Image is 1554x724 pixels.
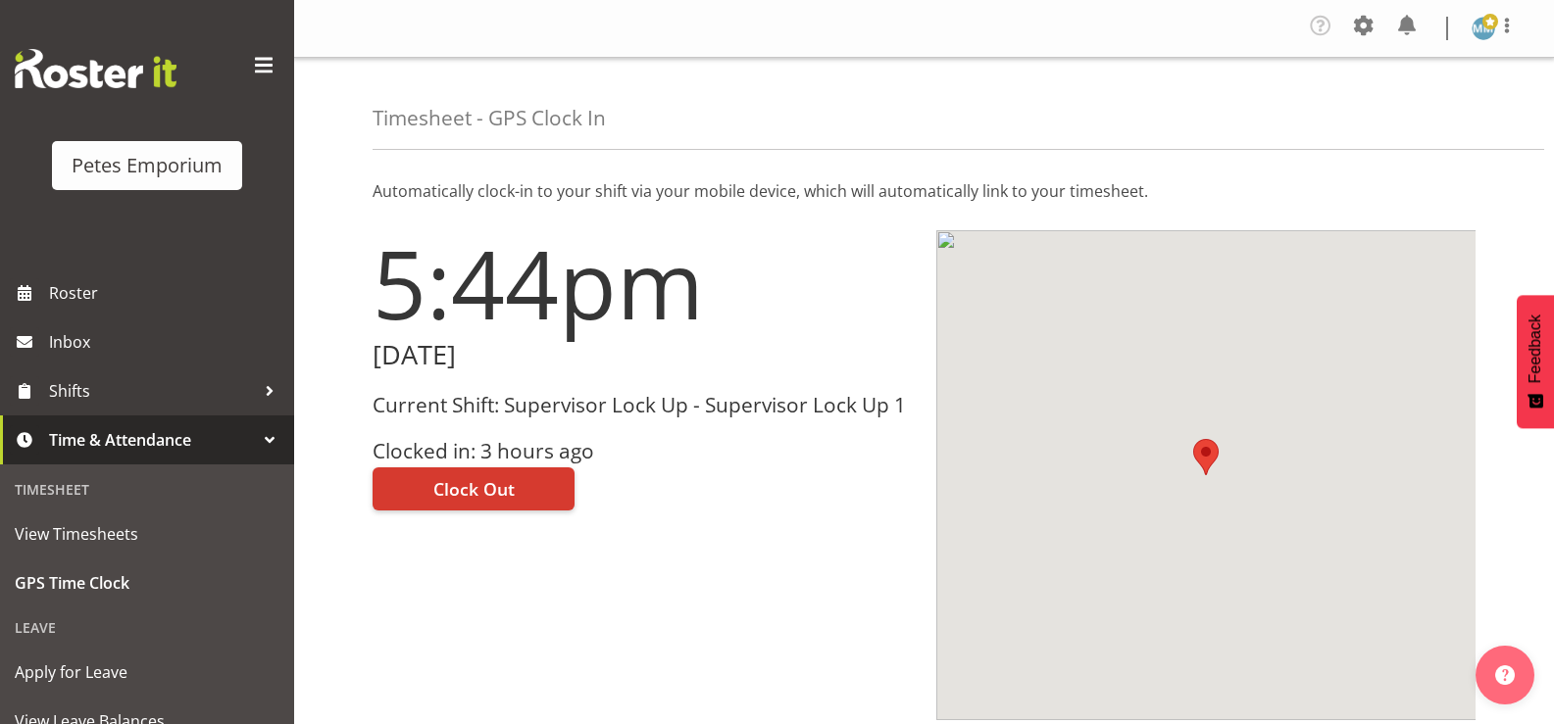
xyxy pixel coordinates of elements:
div: Petes Emporium [72,151,223,180]
span: Inbox [49,327,284,357]
span: Feedback [1527,314,1544,383]
div: Timesheet [5,469,289,509]
span: GPS Time Clock [15,568,279,598]
button: Clock Out [373,467,575,510]
button: Feedback - Show survey [1517,295,1554,428]
span: Clock Out [433,476,515,502]
span: View Timesheets [15,519,279,549]
h3: Current Shift: Supervisor Lock Up - Supervisor Lock Up 1 [373,394,913,416]
div: Leave [5,607,289,648]
span: Time & Attendance [49,425,255,455]
span: Apply for Leave [15,657,279,687]
h3: Clocked in: 3 hours ago [373,440,913,462]
span: Shifts [49,376,255,406]
h4: Timesheet - GPS Clock In [373,107,606,129]
span: Roster [49,278,284,308]
img: help-xxl-2.png [1495,665,1515,685]
p: Automatically clock-in to your shift via your mobile device, which will automatically link to you... [373,179,1476,203]
img: Rosterit website logo [15,49,176,88]
img: mandy-mosley3858.jpg [1472,17,1495,40]
a: GPS Time Clock [5,558,289,607]
a: Apply for Leave [5,648,289,697]
h1: 5:44pm [373,230,913,336]
h2: [DATE] [373,340,913,370]
a: View Timesheets [5,509,289,558]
